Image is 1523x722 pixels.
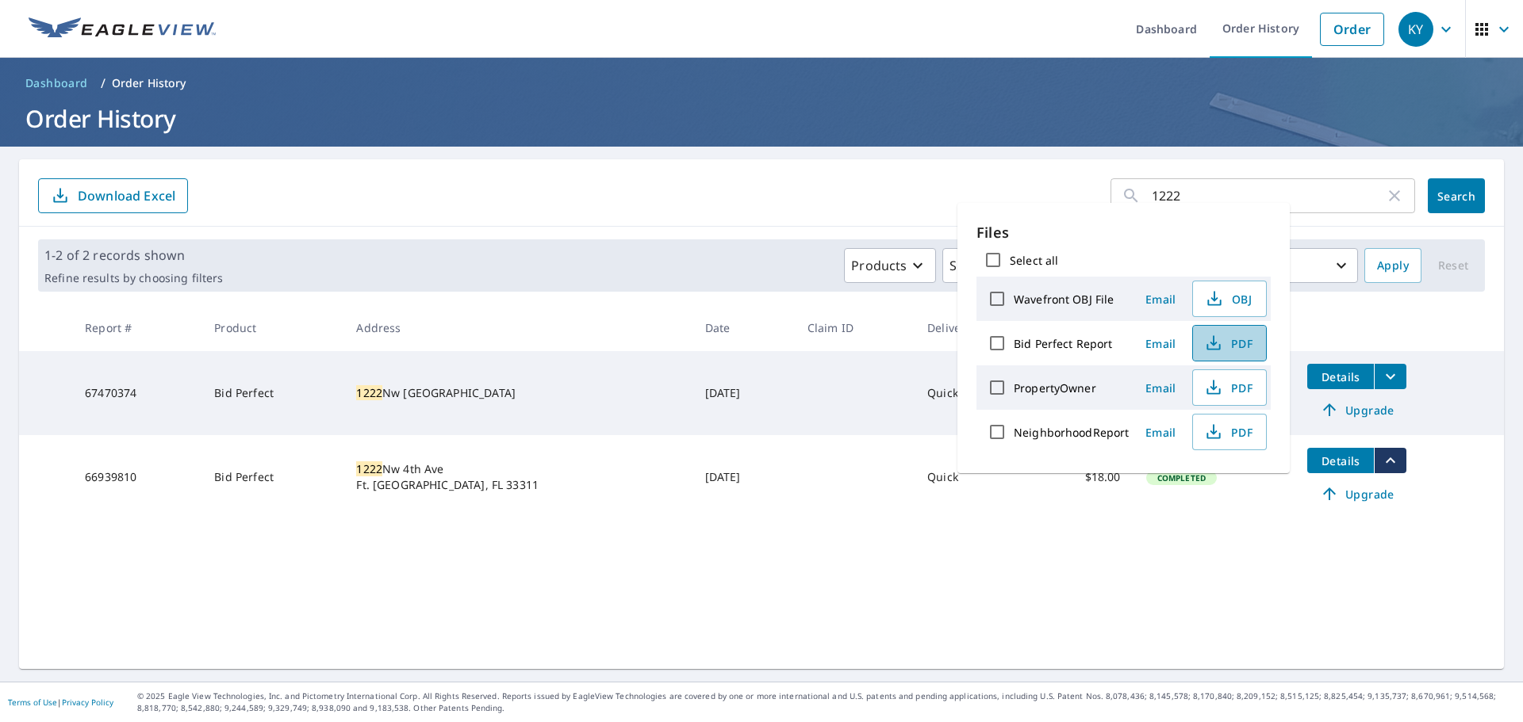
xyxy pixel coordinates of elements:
[1441,189,1472,204] span: Search
[112,75,186,91] p: Order History
[1152,174,1385,218] input: Address, Report #, Claim ID, etc.
[78,187,175,204] p: Download Excel
[72,435,201,519] td: 66939810
[1317,369,1364,384] span: Details
[19,71,1504,96] nav: breadcrumb
[1014,425,1129,440] label: NeighborhoodReport
[1010,253,1058,268] label: Select all
[1307,481,1406,506] a: Upgrade
[8,697,113,707] p: |
[72,351,201,435] td: 67470374
[101,74,105,93] li: /
[915,351,1030,435] td: Quick
[1317,484,1397,503] span: Upgrade
[201,435,343,519] td: Bid Perfect
[1141,380,1180,395] span: Email
[1014,380,1096,395] label: PropertyOwner
[1014,292,1114,307] label: Wavefront OBJ File
[19,71,94,96] a: Dashboard
[1141,292,1180,307] span: Email
[1141,425,1180,440] span: Email
[795,304,915,351] th: Claim ID
[949,256,988,275] p: Status
[942,248,1018,283] button: Status
[62,697,113,708] a: Privacy Policy
[1192,281,1267,317] button: OBJ
[1203,289,1253,308] span: OBJ
[356,461,382,476] mark: 1222
[1203,378,1253,397] span: PDF
[1141,336,1180,351] span: Email
[356,385,679,401] div: Nw [GEOGRAPHIC_DATA]
[1203,422,1253,441] span: PDF
[1364,248,1421,283] button: Apply
[1192,325,1267,361] button: PDF
[72,304,201,351] th: Report #
[356,385,382,400] mark: 1222
[29,17,216,41] img: EV Logo
[343,304,692,351] th: Address
[19,102,1504,135] h1: Order History
[1203,334,1253,353] span: PDF
[201,351,343,435] td: Bid Perfect
[1135,376,1186,400] button: Email
[1135,287,1186,311] button: Email
[1374,364,1406,389] button: filesDropdownBtn-67470374
[44,271,223,285] p: Refine results by choosing filters
[851,256,907,275] p: Products
[1374,448,1406,473] button: filesDropdownBtn-66939810
[1148,472,1215,483] span: Completed
[1307,397,1406,422] a: Upgrade
[38,178,188,213] button: Download Excel
[44,246,223,265] p: 1-2 of 2 records shown
[692,435,795,519] td: [DATE]
[1192,414,1267,450] button: PDF
[1317,453,1364,468] span: Details
[1377,256,1409,276] span: Apply
[1317,400,1397,419] span: Upgrade
[25,75,88,91] span: Dashboard
[844,248,936,283] button: Products
[1192,369,1267,406] button: PDF
[1428,178,1485,213] button: Search
[201,304,343,351] th: Product
[1398,12,1433,47] div: KY
[1307,448,1374,473] button: detailsBtn-66939810
[8,697,57,708] a: Terms of Use
[915,304,1030,351] th: Delivery
[1320,13,1384,46] a: Order
[137,690,1515,714] p: © 2025 Eagle View Technologies, Inc. and Pictometry International Corp. All Rights Reserved. Repo...
[692,304,795,351] th: Date
[1135,331,1186,356] button: Email
[1014,336,1112,351] label: Bid Perfect Report
[1307,364,1374,389] button: detailsBtn-67470374
[1135,420,1186,445] button: Email
[1031,435,1134,519] td: $18.00
[976,222,1271,243] p: Files
[692,351,795,435] td: [DATE]
[356,461,679,493] div: Nw 4th Ave Ft. [GEOGRAPHIC_DATA], FL 33311
[915,435,1030,519] td: Quick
